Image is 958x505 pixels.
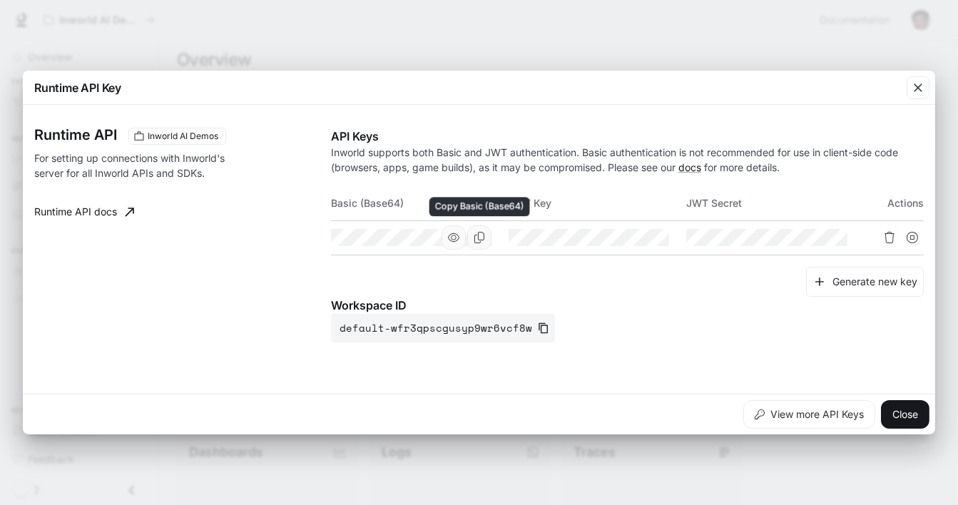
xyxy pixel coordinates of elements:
button: Copy Basic (Base64) [467,225,491,250]
p: For setting up connections with Inworld's server for all Inworld APIs and SDKs. [34,151,248,180]
a: Runtime API docs [29,198,140,226]
div: These keys will apply to your current workspace only [128,128,226,145]
p: Inworld supports both Basic and JWT authentication. Basic authentication is not recommended for u... [331,145,924,175]
button: Generate new key [806,267,924,297]
th: JWT Secret [686,186,864,220]
h3: Runtime API [34,128,117,142]
p: Workspace ID [331,297,924,314]
button: Delete API key [878,226,901,249]
button: View more API Keys [743,400,875,429]
button: default-wfr3qpscgusyp9wr6vcf8w [331,314,555,342]
th: Basic (Base64) [331,186,509,220]
div: Copy Basic (Base64) [429,198,530,217]
p: API Keys [331,128,924,145]
th: Actions [865,186,924,220]
button: Close [881,400,929,429]
th: JWT Key [509,186,686,220]
a: docs [678,161,701,173]
button: Suspend API key [901,226,924,249]
span: Inworld AI Demos [142,130,224,143]
p: Runtime API Key [34,79,121,96]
